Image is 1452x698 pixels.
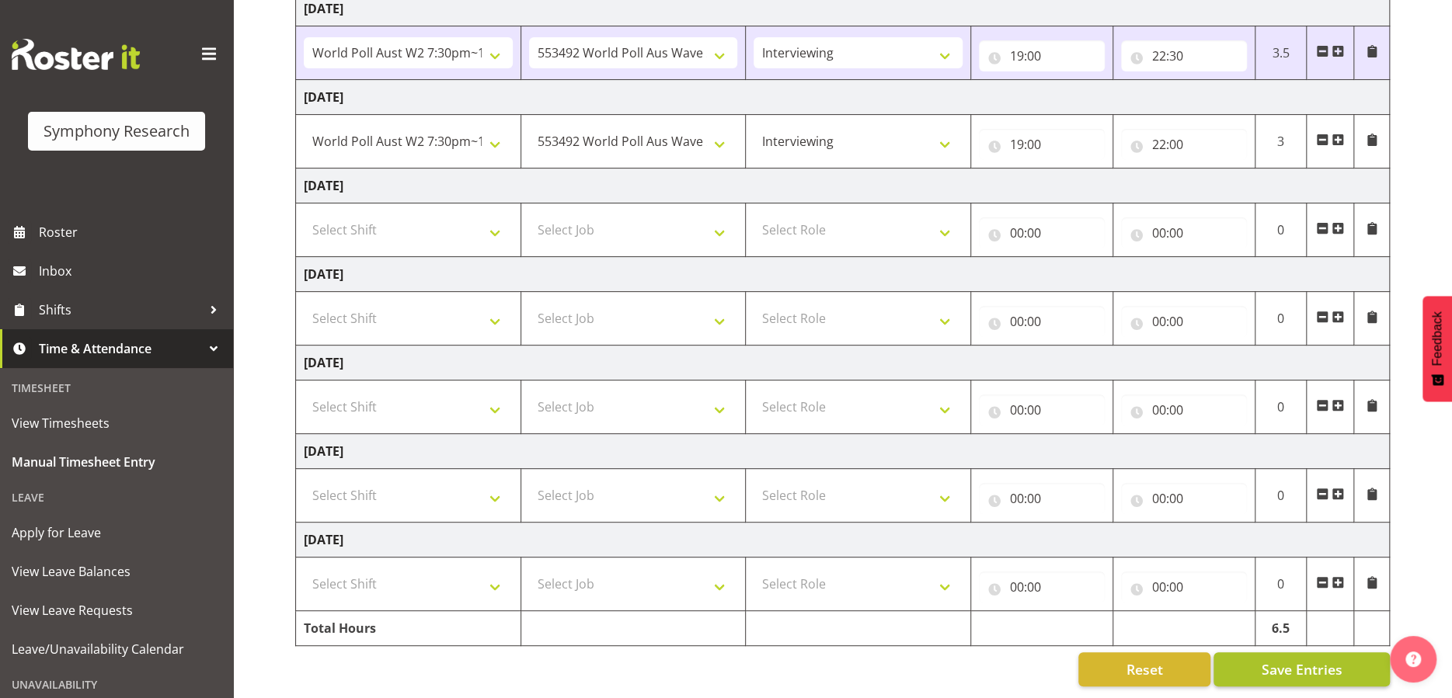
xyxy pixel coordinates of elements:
span: Leave/Unavailability Calendar [12,637,221,661]
div: Symphony Research [44,120,190,143]
div: Leave [4,481,229,513]
td: [DATE] [296,257,1390,292]
span: Time & Attendance [39,337,202,360]
span: Shifts [39,298,202,321]
td: [DATE] [296,346,1390,380]
td: [DATE] [296,80,1390,115]
td: 3 [1255,115,1307,168]
input: Click to select... [979,217,1105,248]
input: Click to select... [979,40,1105,71]
a: Leave/Unavailability Calendar [4,630,229,668]
input: Click to select... [1121,571,1247,603]
td: [DATE] [296,168,1390,203]
span: Feedback [1430,311,1444,366]
input: Click to select... [979,129,1105,160]
button: Reset [1078,652,1210,686]
td: [DATE] [296,523,1390,557]
input: Click to select... [1121,483,1247,514]
span: View Timesheets [12,412,221,435]
img: help-xxl-2.png [1405,651,1421,667]
td: 0 [1255,557,1307,611]
span: View Leave Balances [12,560,221,583]
button: Save Entries [1213,652,1390,686]
button: Feedback - Show survey [1422,296,1452,401]
td: 0 [1255,292,1307,346]
td: Total Hours [296,611,521,646]
span: Save Entries [1261,659,1342,679]
input: Click to select... [979,306,1105,337]
td: [DATE] [296,434,1390,469]
span: Apply for Leave [12,521,221,544]
a: View Leave Balances [4,552,229,591]
a: Manual Timesheet Entry [4,443,229,481]
input: Click to select... [1121,394,1247,425]
input: Click to select... [979,483,1105,514]
input: Click to select... [979,394,1105,425]
td: 0 [1255,380,1307,434]
input: Click to select... [1121,40,1247,71]
td: 0 [1255,203,1307,257]
a: View Timesheets [4,404,229,443]
span: Reset [1126,659,1162,679]
input: Click to select... [1121,129,1247,160]
img: Rosterit website logo [12,39,140,70]
input: Click to select... [1121,306,1247,337]
a: Apply for Leave [4,513,229,552]
td: 6.5 [1255,611,1307,646]
span: Inbox [39,259,225,283]
span: Manual Timesheet Entry [12,450,221,474]
span: View Leave Requests [12,599,221,622]
span: Roster [39,221,225,244]
input: Click to select... [979,571,1105,603]
td: 0 [1255,469,1307,523]
td: 3.5 [1255,26,1307,80]
div: Timesheet [4,372,229,404]
a: View Leave Requests [4,591,229,630]
input: Click to select... [1121,217,1247,248]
